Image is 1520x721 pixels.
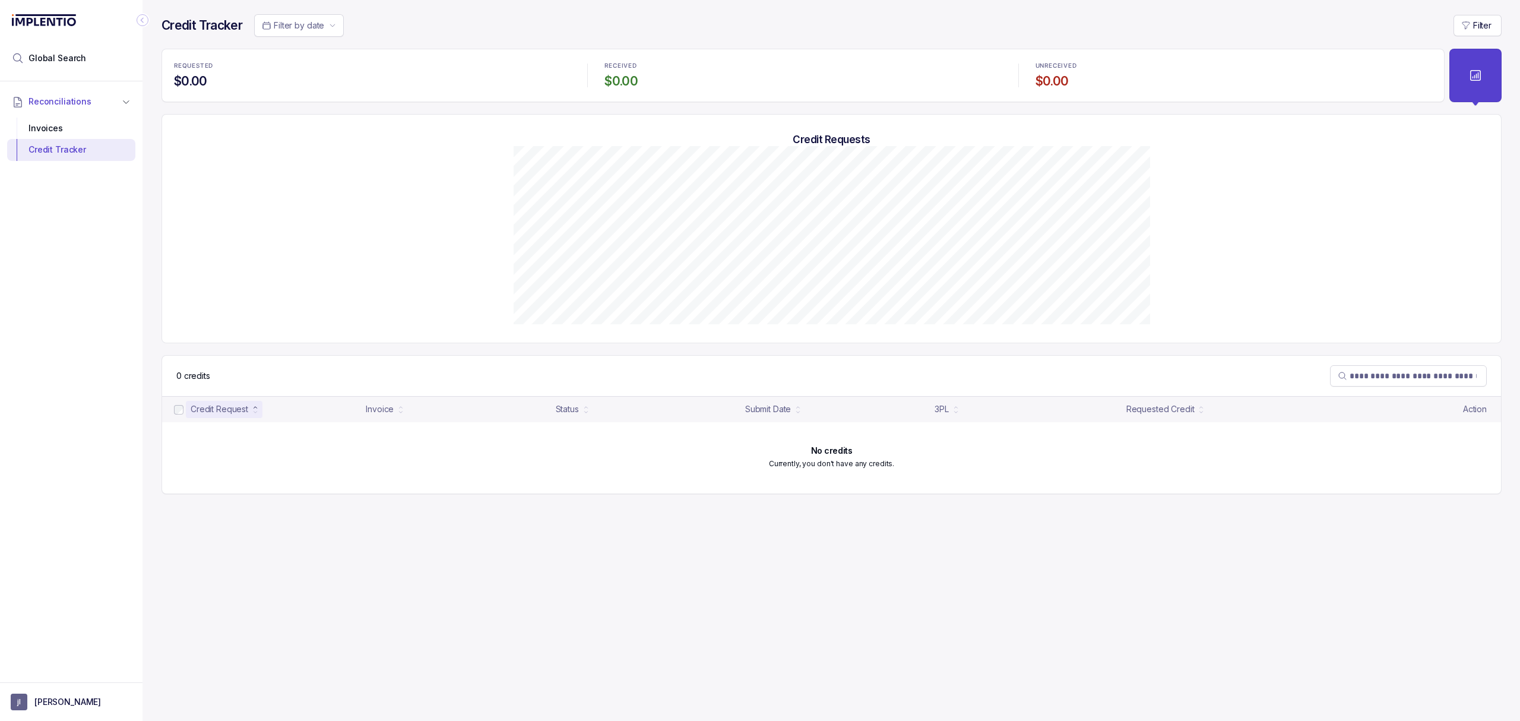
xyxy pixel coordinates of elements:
nav: Table Control [162,356,1501,396]
h4: Credit Tracker [161,17,242,34]
button: Reconciliations [7,88,135,115]
button: Filter [1453,15,1502,36]
search: Table Search Bar [1330,365,1487,387]
div: Remaining page entries [176,370,210,382]
h6: No credits [811,446,853,456]
p: UNRECEIVED [1035,62,1077,69]
span: User initials [11,694,27,710]
span: Reconciliations [28,96,91,107]
p: RECEIVED [604,62,636,69]
div: Credit Tracker [17,139,126,160]
p: Action [1463,403,1487,415]
div: Credit Request [191,403,248,415]
div: Requested Credit [1126,403,1195,415]
search: Date Range Picker [262,20,324,31]
div: Status [556,403,579,415]
button: Date Range Picker [254,14,344,37]
button: User initials[PERSON_NAME] [11,694,132,710]
p: [PERSON_NAME] [34,696,101,708]
ul: Statistic Highlights [161,49,1445,102]
input: checkbox-checkbox-all [174,405,183,415]
li: Statistic UNRECEIVED [1028,54,1439,97]
h4: $0.00 [1035,73,1432,90]
p: 0 credits [176,370,210,382]
h4: $0.00 [174,73,571,90]
div: Invoices [17,118,126,139]
li: Statistic RECEIVED [597,54,1008,97]
p: REQUESTED [174,62,213,69]
div: Collapse Icon [135,13,150,27]
p: Filter [1473,20,1491,31]
span: Filter by date [274,20,324,30]
li: Statistic REQUESTED [167,54,578,97]
div: Invoice [366,403,394,415]
span: Global Search [28,52,86,64]
div: 3PL [935,403,949,415]
div: Submit Date [745,403,791,415]
div: Reconciliations [7,115,135,163]
h4: $0.00 [604,73,1001,90]
p: Currently, you don't have any credits. [769,458,894,470]
h5: Credit Requests [181,133,1482,146]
